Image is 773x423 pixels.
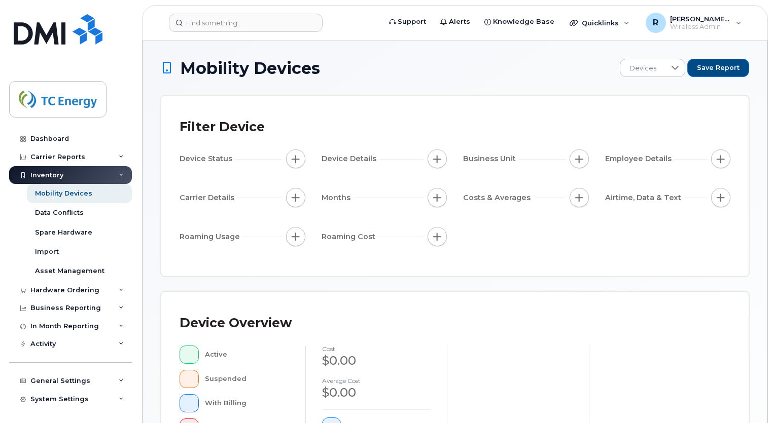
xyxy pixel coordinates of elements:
div: $0.00 [322,352,431,369]
div: Suspended [205,370,289,388]
div: Device Overview [180,310,292,336]
div: Filter Device [180,114,265,140]
span: Devices [620,59,665,78]
span: Roaming Cost [322,232,378,242]
span: Device Status [180,153,235,164]
button: Save Report [687,59,749,77]
div: With Billing [205,394,289,412]
div: Active [205,345,289,364]
span: Carrier Details [180,193,237,203]
span: Roaming Usage [180,232,243,242]
span: Business Unit [463,153,519,164]
span: Months [322,193,354,203]
span: Device Details [322,153,379,164]
span: Employee Details [605,153,675,164]
span: Airtime, Data & Text [605,193,684,203]
span: Mobility Devices [180,59,320,77]
span: Costs & Averages [463,193,534,203]
h4: Average cost [322,377,431,384]
span: Save Report [697,63,740,72]
h4: cost [322,345,431,352]
div: $0.00 [322,384,431,401]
